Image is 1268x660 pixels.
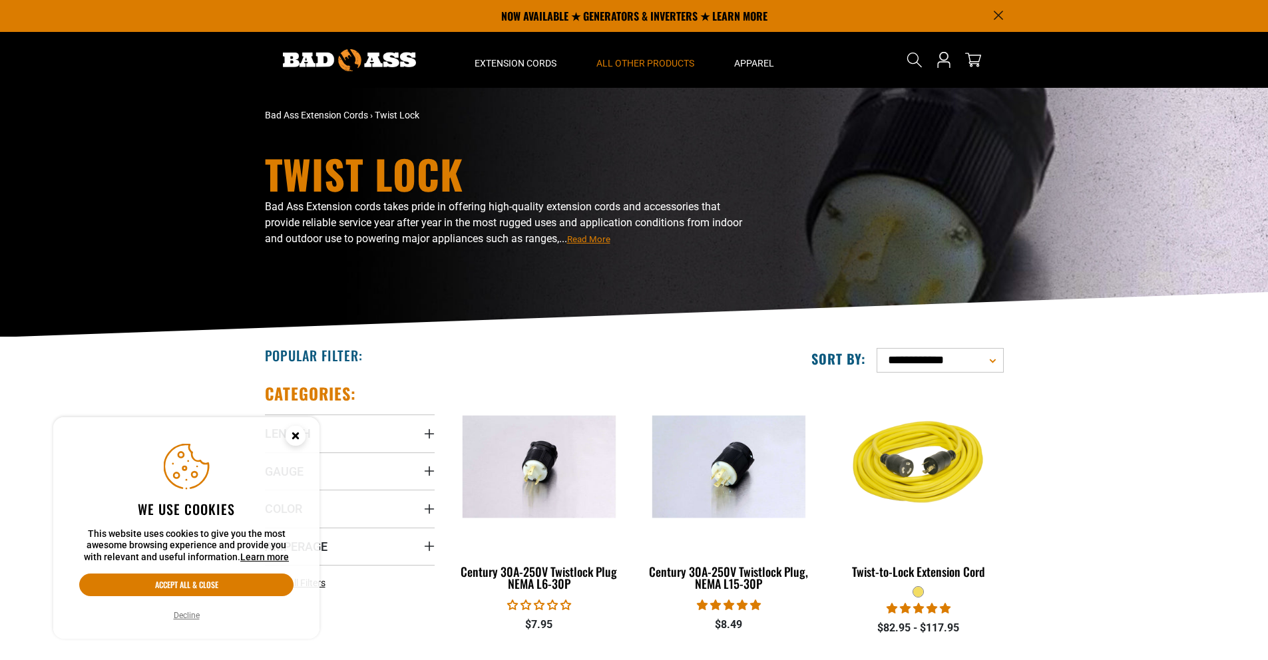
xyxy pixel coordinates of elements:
span: 0.00 stars [507,599,571,611]
span: Extension Cords [475,57,556,69]
a: Learn more [240,552,289,562]
span: Apparel [734,57,774,69]
h2: Popular Filter: [265,347,363,364]
div: Century 30A-250V Twistlock Plug, NEMA L15-30P [644,566,813,589]
span: 5.00 stars [887,602,951,615]
summary: Search [904,49,925,71]
nav: breadcrumbs [265,108,751,122]
img: Bad Ass Extension Cords [283,49,416,71]
img: Century 30A-250V Twistlock Plug, NEMA L15-30P [645,415,813,518]
summary: Gauge [265,452,435,490]
a: Bad Ass Extension Cords [265,110,368,120]
div: $8.49 [644,617,813,633]
summary: Length [265,414,435,452]
div: $7.95 [455,617,624,633]
h2: We use cookies [79,500,294,518]
a: Century 30A-250V Twistlock Plug, NEMA L15-30P Century 30A-250V Twistlock Plug, NEMA L15-30P [644,383,813,597]
div: Twist-to-Lock Extension Cord [833,566,1003,577]
p: Bad Ass Extension cords takes pride in offering high-quality extension cords and accessories that... [265,199,751,247]
span: All Other Products [596,57,694,69]
p: This website uses cookies to give you the most awesome browsing experience and provide you with r... [79,528,294,564]
summary: Apparel [714,32,794,88]
a: yellow Twist-to-Lock Extension Cord [833,383,1003,585]
div: Century 30A-250V Twistlock Plug NEMA L6-30P [455,566,624,589]
h2: Categories: [265,383,357,404]
label: Sort by: [811,350,866,367]
span: Read More [567,234,610,244]
summary: Amperage [265,528,435,565]
img: Century 30A-250V Twistlock Plug NEMA L6-30P [455,415,623,518]
span: › [370,110,373,120]
summary: Color [265,490,435,527]
img: yellow [835,390,1002,543]
aside: Cookie Consent [53,417,319,639]
span: 5.00 stars [697,599,761,611]
span: Twist Lock [375,110,419,120]
button: Accept all & close [79,574,294,596]
h1: Twist Lock [265,154,751,194]
div: $82.95 - $117.95 [833,620,1003,636]
button: Decline [170,609,204,622]
summary: All Other Products [576,32,714,88]
summary: Extension Cords [455,32,576,88]
a: Century 30A-250V Twistlock Plug NEMA L6-30P Century 30A-250V Twistlock Plug NEMA L6-30P [455,383,624,597]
